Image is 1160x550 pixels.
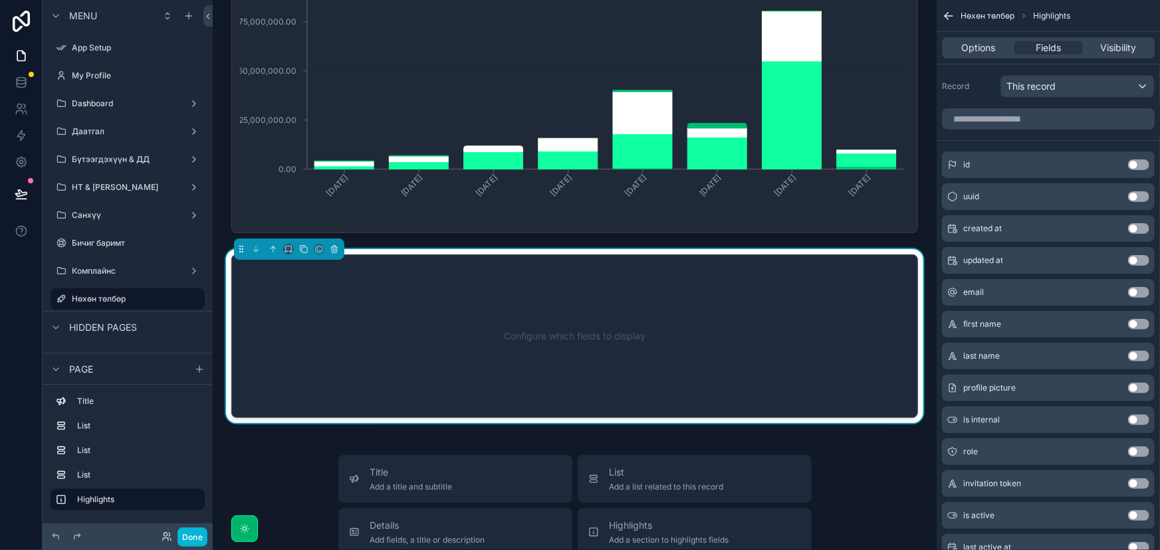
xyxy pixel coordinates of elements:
[963,510,994,521] span: is active
[370,482,453,492] span: Add a title and subtitle
[51,232,205,254] a: Бичиг баримт
[51,260,205,282] a: Комплайнс
[610,466,724,479] span: List
[338,455,572,503] button: TitleAdd a title and subtitle
[51,177,205,198] a: НТ & [PERSON_NAME]
[370,466,453,479] span: Title
[51,93,205,114] a: Dashboard
[72,238,202,248] label: Бичиг баримт
[77,470,199,480] label: List
[77,445,199,456] label: List
[963,159,970,170] span: id
[963,319,1001,329] span: first name
[77,420,199,431] label: List
[963,414,1000,425] span: is internal
[51,288,205,310] a: Нөхөн төлбөр
[963,191,979,202] span: uuid
[253,276,896,396] div: Configure which fields to display
[963,223,1002,234] span: created at
[72,294,197,304] label: Нөхөн төлбөр
[177,527,207,547] button: Done
[51,121,205,142] a: Даатгал
[578,455,812,503] button: ListAdd a list related to this record
[610,535,729,545] span: Add a section to highlights fields
[72,70,202,81] label: My Profile
[963,255,1003,266] span: updated at
[961,41,995,54] span: Options
[1033,11,1070,21] span: Highlights
[43,385,213,523] div: scrollable content
[77,396,199,407] label: Title
[77,494,194,505] label: Highlights
[51,65,205,86] a: My Profile
[610,519,729,532] span: Highlights
[1036,41,1061,54] span: Fields
[1100,41,1136,54] span: Visibility
[963,287,984,298] span: email
[963,446,978,457] span: role
[942,81,995,92] label: Record
[370,535,485,545] span: Add fields, a title or description
[961,11,1014,21] span: Нөхөн төлбөр
[51,37,205,58] a: App Setup
[69,363,93,376] span: Page
[51,205,205,226] a: Санхүү
[72,182,183,193] label: НТ & [PERSON_NAME]
[69,9,97,23] span: Menu
[963,478,1021,489] span: invitation token
[1006,80,1056,93] span: This record
[963,383,1016,393] span: profile picture
[72,154,183,165] label: Бүтээгдэхүүн & ДД
[72,43,202,53] label: App Setup
[1000,75,1155,98] button: This record
[370,519,485,532] span: Details
[69,321,137,334] span: Hidden pages
[963,351,1000,361] span: last name
[610,482,724,492] span: Add a list related to this record
[72,266,183,276] label: Комплайнс
[72,210,183,221] label: Санхүү
[72,98,183,109] label: Dashboard
[51,149,205,170] a: Бүтээгдэхүүн & ДД
[72,126,183,137] label: Даатгал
